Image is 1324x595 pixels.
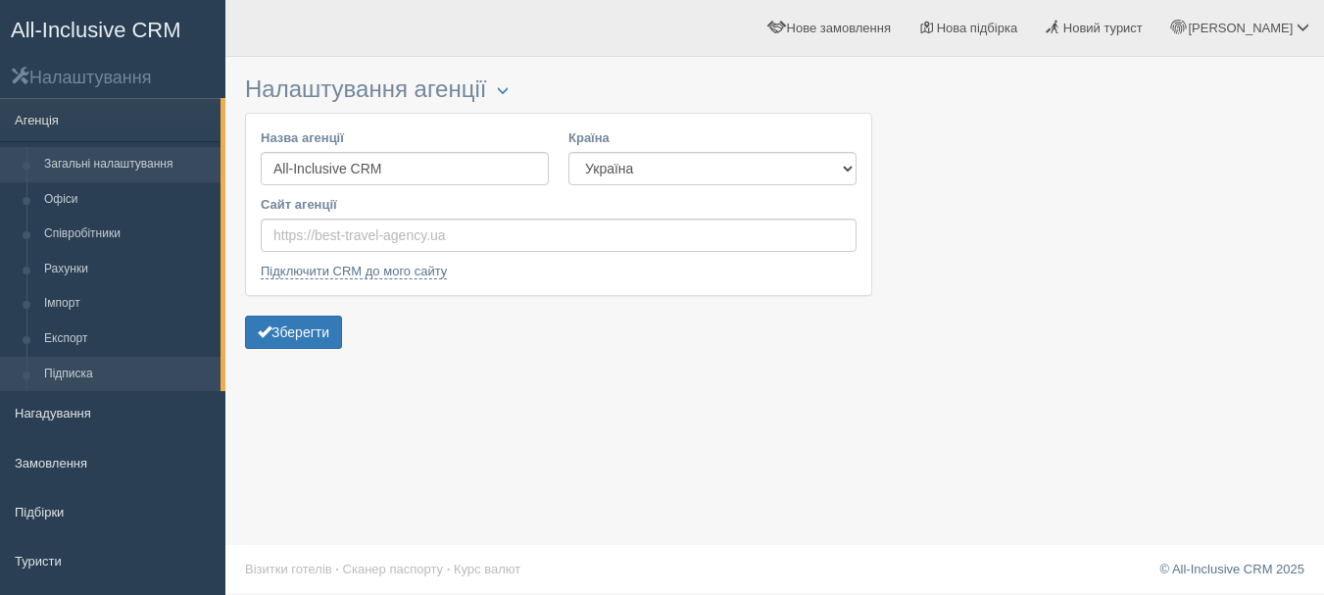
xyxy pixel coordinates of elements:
[11,18,181,42] span: All-Inclusive CRM
[568,128,857,147] label: Країна
[454,562,520,576] a: Курс валют
[35,217,221,252] a: Співробітники
[35,286,221,322] a: Імпорт
[245,76,872,103] h3: Налаштування агенції
[343,562,443,576] a: Сканер паспорту
[261,219,857,252] input: https://best-travel-agency.ua
[35,182,221,218] a: Офіси
[245,562,332,576] a: Візитки готелів
[335,562,339,576] span: ·
[261,128,549,147] label: Назва агенції
[787,21,891,35] span: Нове замовлення
[35,357,221,392] a: Підписка
[1159,562,1304,576] a: © All-Inclusive CRM 2025
[447,562,451,576] span: ·
[245,316,342,349] button: Зберегти
[261,195,857,214] label: Сайт агенції
[35,252,221,287] a: Рахунки
[261,264,447,279] a: Підключити CRM до мого сайту
[1063,21,1143,35] span: Новий турист
[35,322,221,357] a: Експорт
[937,21,1018,35] span: Нова підбірка
[35,147,221,182] a: Загальні налаштування
[1,1,224,55] a: All-Inclusive CRM
[1188,21,1293,35] span: [PERSON_NAME]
